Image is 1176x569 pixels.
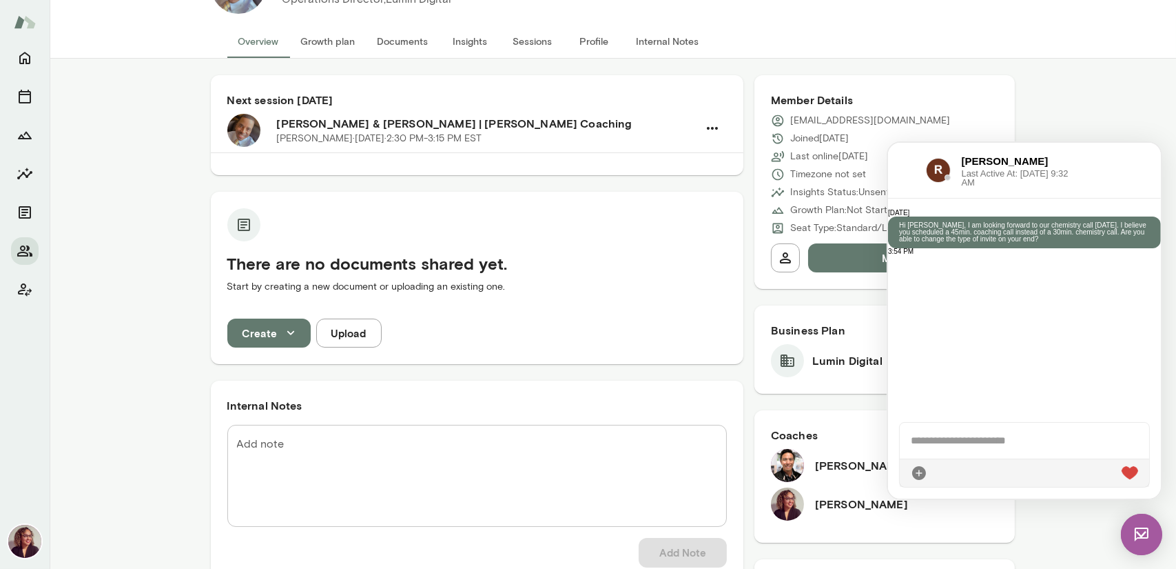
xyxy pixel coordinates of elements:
h6: Lumin Digital [812,352,883,369]
img: Safaa Khairalla [771,488,804,521]
h6: [PERSON_NAME] [815,457,908,474]
p: Joined [DATE] [790,132,849,146]
img: data:image/png;base64,iVBORw0KGgoAAAANSUhEUgAAAMgAAADICAYAAACtWK6eAAAMuUlEQVR4AeydC3BU1RmA/w0EBIU... [38,15,63,40]
img: Albert Villarde [771,449,804,482]
button: Client app [11,276,39,303]
h6: [PERSON_NAME] & [PERSON_NAME] | [PERSON_NAME] Coaching [277,115,698,132]
button: Sessions [11,83,39,110]
span: Last Active At: [DATE] 9:32 AM [74,26,183,44]
button: Internal Notes [626,25,710,58]
h6: Internal Notes [227,397,727,414]
p: Start by creating a new document or uploading an existing one. [227,280,727,294]
p: Seat Type: Standard/Leadership [790,221,930,235]
button: Create [227,319,311,348]
p: [EMAIL_ADDRESS][DOMAIN_NAME] [790,114,950,128]
p: Hi [PERSON_NAME], I am looking forward to our chemistry call [DATE]. I believe you scheduled a 45... [11,79,262,100]
p: Insights Status: Unsent [790,186,889,199]
button: Growth plan [290,25,367,58]
button: Message [808,243,999,272]
button: Insights [440,25,502,58]
button: Documents [367,25,440,58]
img: Mento [14,9,36,35]
h6: Next session [DATE] [227,92,727,108]
p: Growth Plan: Not Started [790,203,898,217]
img: Safaa Khairalla [8,525,41,558]
button: Sessions [502,25,564,58]
button: Members [11,237,39,265]
h6: Business Plan [771,322,999,339]
h5: There are no documents shared yet. [227,252,727,274]
button: Profile [564,25,626,58]
p: Timezone not set [790,168,866,181]
h6: [PERSON_NAME] [815,496,908,512]
div: Attach [23,322,39,339]
h6: Coaches [771,427,999,443]
h6: Member Details [771,92,999,108]
button: Growth Plan [11,121,39,149]
p: [PERSON_NAME] · [DATE] · 2:30 PM-3:15 PM EST [277,132,482,146]
img: heart [234,323,250,337]
h6: [PERSON_NAME] [74,11,183,26]
button: Home [11,44,39,72]
div: Live Reaction [234,322,250,339]
button: Insights [11,160,39,188]
button: Upload [316,319,382,348]
button: Overview [227,25,290,58]
button: Documents [11,199,39,226]
p: Last online [DATE] [790,150,868,163]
